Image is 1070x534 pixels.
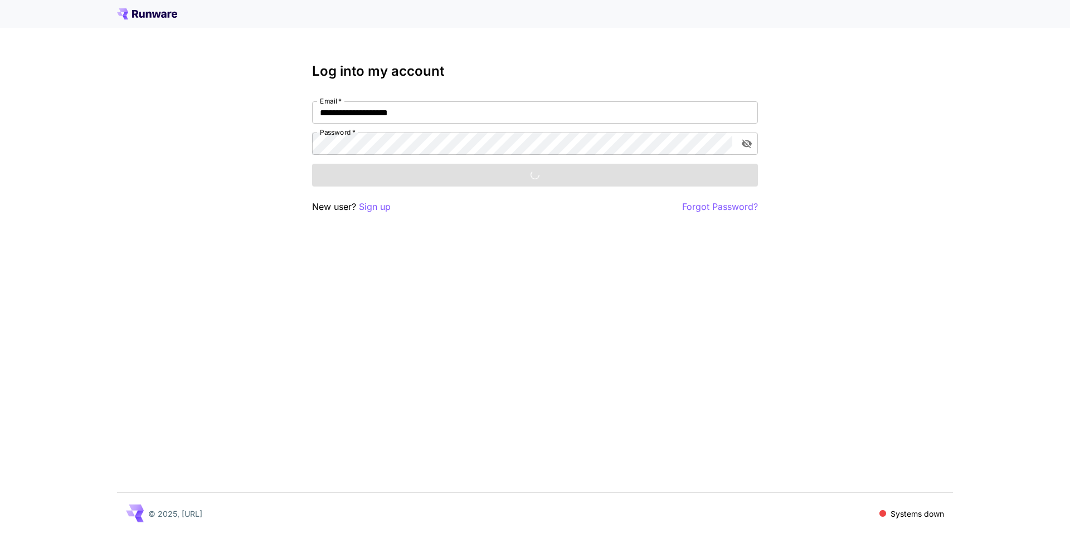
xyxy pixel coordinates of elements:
label: Password [320,128,356,137]
p: Systems down [891,508,944,520]
button: Sign up [359,200,391,214]
button: toggle password visibility [737,134,757,154]
h3: Log into my account [312,63,758,79]
p: © 2025, [URL] [148,508,202,520]
p: New user? [312,200,391,214]
label: Email [320,96,342,106]
button: Forgot Password? [682,200,758,214]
